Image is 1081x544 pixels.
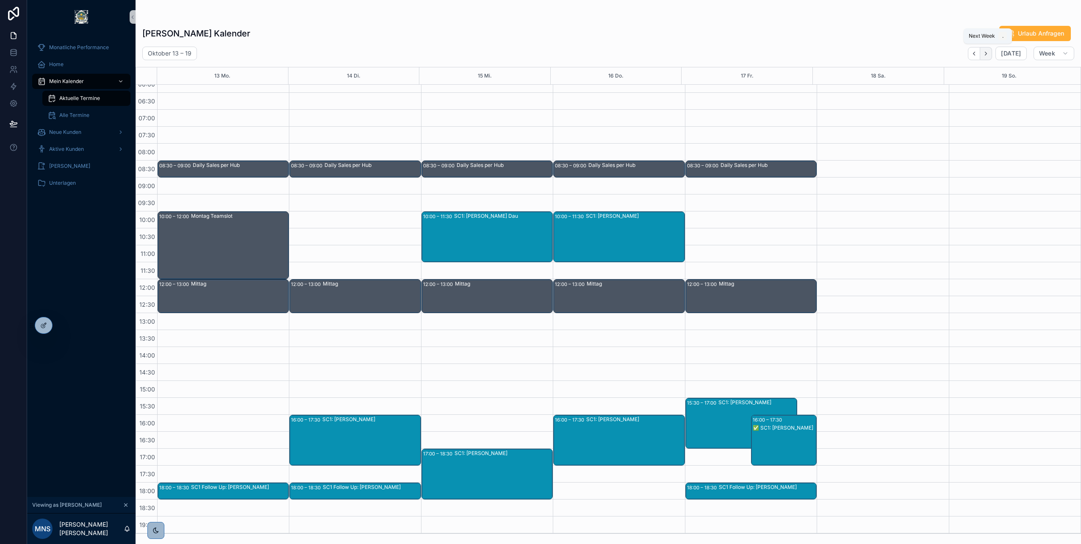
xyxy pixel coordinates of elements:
[1018,29,1064,38] span: Urlaub Anfragen
[422,449,552,499] div: 17:00 – 18:30SC1: [PERSON_NAME]
[454,213,552,219] div: SC1: [PERSON_NAME] Dau
[422,212,552,262] div: 10:00 – 11:30SC1: [PERSON_NAME] Dau
[608,67,624,84] button: 16 Do.
[686,483,816,499] div: 18:00 – 18:30SC1 Follow Up: [PERSON_NAME]
[137,419,157,427] span: 16:00
[191,280,288,287] div: Mittag
[290,483,420,499] div: 18:00 – 18:30SC1 Follow Up: [PERSON_NAME]
[291,483,323,492] div: 18:00 – 18:30
[587,280,684,287] div: Mittag
[554,212,684,262] div: 10:00 – 11:30SC1: [PERSON_NAME]
[137,301,157,308] span: 12:30
[42,91,130,106] a: Aktuelle Termine
[148,49,191,58] h2: Oktober 13 – 19
[158,161,288,177] div: 08:30 – 09:00Daily Sales per Hub
[969,33,995,39] span: Next Week
[290,415,420,465] div: 16:00 – 17:30SC1: [PERSON_NAME]
[423,450,455,458] div: 17:00 – 18:30
[139,250,157,257] span: 11:00
[687,399,718,407] div: 15:30 – 17:00
[555,161,588,170] div: 08:30 – 09:00
[753,425,816,431] div: ✅ SC1: [PERSON_NAME]
[137,318,157,325] span: 13:00
[137,487,157,494] span: 18:00
[137,521,157,528] span: 19:00
[59,520,124,537] p: [PERSON_NAME] [PERSON_NAME]
[753,416,784,424] div: 16:00 – 17:30
[586,416,684,423] div: SC1: [PERSON_NAME]
[159,280,191,289] div: 12:00 – 13:00
[136,199,157,206] span: 09:30
[1034,47,1074,60] button: Week
[586,213,684,219] div: SC1: [PERSON_NAME]
[555,212,586,221] div: 10:00 – 11:30
[588,162,684,169] div: Daily Sales per Hub
[555,280,587,289] div: 12:00 – 13:00
[323,280,420,287] div: Mittag
[191,213,288,219] div: Montag Teamslot
[214,67,230,84] button: 13 Mo.
[32,57,130,72] a: Home
[136,131,157,139] span: 07:30
[457,162,552,169] div: Daily Sales per Hub
[741,67,754,84] button: 17 Fr.
[32,40,130,55] a: Monatliche Performance
[49,129,81,136] span: Neue Kunden
[137,504,157,511] span: 18:30
[59,95,100,102] span: Aktuelle Termine
[137,369,157,376] span: 14:30
[32,142,130,157] a: Aktive Kunden
[687,483,719,492] div: 18:00 – 18:30
[721,162,816,169] div: Daily Sales per Hub
[138,470,157,477] span: 17:30
[324,162,420,169] div: Daily Sales per Hub
[75,10,88,24] img: App logo
[49,146,84,153] span: Aktive Kunden
[32,74,130,89] a: Mein Kalender
[478,67,492,84] div: 15 Mi.
[455,280,552,287] div: Mittag
[158,212,288,279] div: 10:00 – 12:00Montag Teamslot
[159,212,191,221] div: 10:00 – 12:00
[455,450,552,457] div: SC1: [PERSON_NAME]
[871,67,886,84] button: 18 Sa.
[59,112,89,119] span: Alle Termine
[158,280,288,313] div: 12:00 – 13:00Mittag
[137,352,157,359] span: 14:00
[980,47,992,60] button: Next
[136,114,157,122] span: 07:00
[138,402,157,410] span: 15:30
[136,182,157,189] span: 09:00
[718,399,796,406] div: SC1: [PERSON_NAME]
[291,161,324,170] div: 08:30 – 09:00
[137,335,157,342] span: 13:30
[686,280,816,313] div: 12:00 – 13:00Mittag
[1039,50,1055,57] span: Week
[291,280,323,289] div: 12:00 – 13:00
[995,47,1026,60] button: [DATE]
[142,28,250,39] h1: [PERSON_NAME] Kalender
[686,161,816,177] div: 08:30 – 09:00Daily Sales per Hub
[32,125,130,140] a: Neue Kunden
[999,33,1006,39] span: .
[347,67,360,84] button: 14 Di.
[136,165,157,172] span: 08:30
[193,162,288,169] div: Daily Sales per Hub
[968,47,980,60] button: Back
[191,484,288,491] div: SC1 Follow Up: [PERSON_NAME]
[554,280,684,313] div: 12:00 – 13:00Mittag
[32,502,102,508] span: Viewing as [PERSON_NAME]
[137,233,157,240] span: 10:30
[49,44,109,51] span: Monatliche Performance
[35,524,50,534] span: MNS
[554,161,684,177] div: 08:30 – 09:00Daily Sales per Hub
[422,161,552,177] div: 08:30 – 09:00Daily Sales per Hub
[49,61,64,68] span: Home
[291,416,322,424] div: 16:00 – 17:30
[138,386,157,393] span: 15:00
[136,148,157,155] span: 08:00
